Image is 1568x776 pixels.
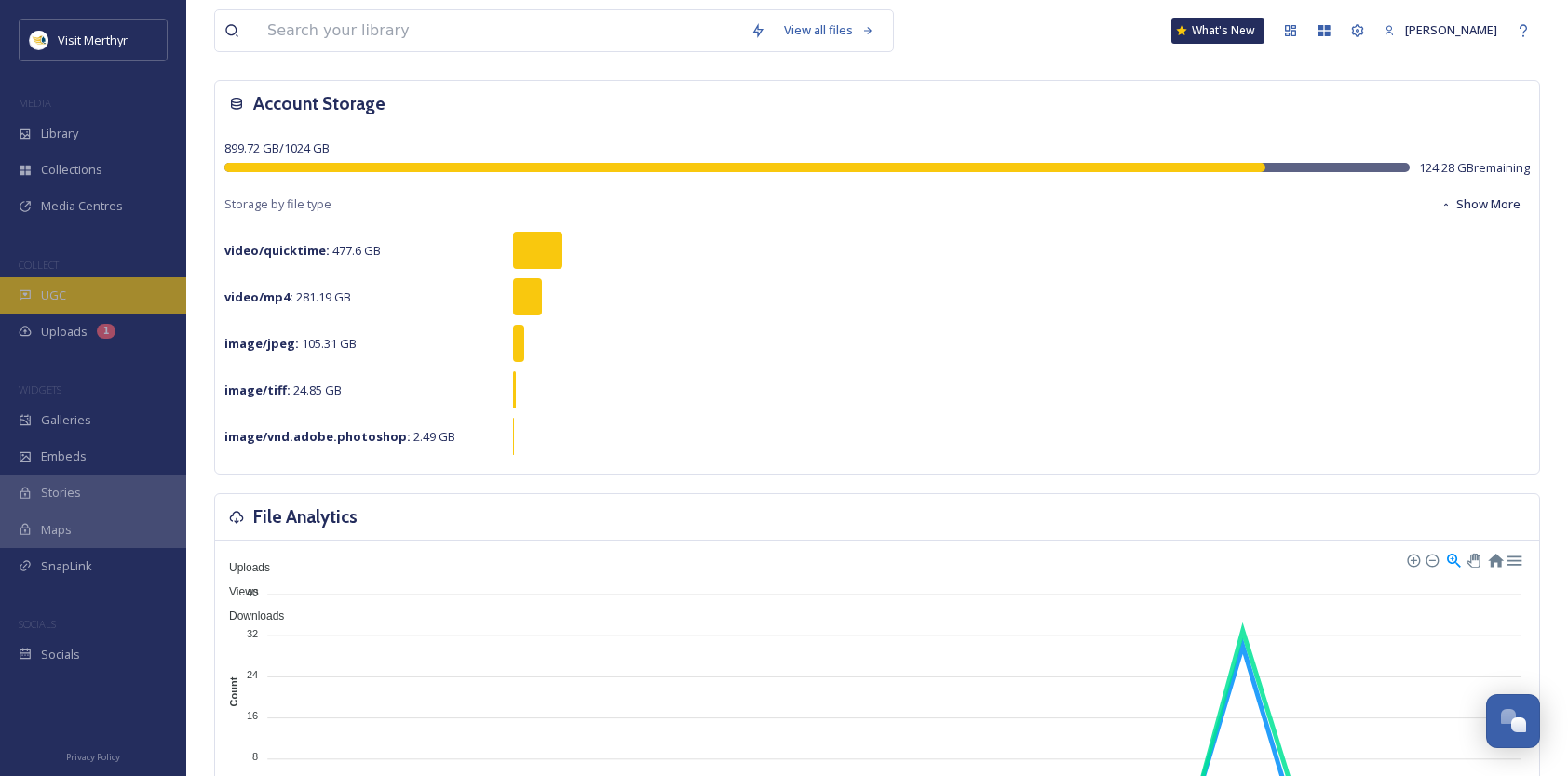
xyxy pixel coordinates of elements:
button: Open Chat [1486,694,1540,748]
span: Privacy Policy [66,751,120,763]
span: Media Centres [41,197,123,215]
span: Embeds [41,448,87,465]
span: WIDGETS [19,382,61,396]
a: What's New [1171,18,1264,44]
span: Uploads [215,561,270,574]
span: Downloads [215,609,284,622]
span: Views [215,585,259,598]
span: COLLECT [19,258,59,272]
tspan: 32 [247,628,258,639]
strong: video/quicktime : [224,242,330,259]
span: [PERSON_NAME] [1405,21,1497,38]
div: Menu [1506,551,1521,567]
span: 105.31 GB [224,335,357,352]
div: Selection Zoom [1445,551,1461,567]
strong: image/tiff : [224,381,291,398]
span: 281.19 GB [224,288,351,305]
div: Panning [1467,554,1478,565]
tspan: 8 [252,751,258,762]
span: 2.49 GB [224,428,455,445]
a: Privacy Policy [66,744,120,767]
text: Count [228,676,239,706]
span: Collections [41,161,102,179]
span: UGC [41,287,66,304]
div: Zoom Out [1425,553,1438,566]
tspan: 40 [247,586,258,597]
h3: File Analytics [253,503,358,530]
span: 124.28 GB remaining [1419,159,1530,177]
tspan: 24 [247,669,258,680]
tspan: 16 [247,710,258,721]
div: Reset Zoom [1487,551,1503,567]
span: 24.85 GB [224,381,342,398]
div: Zoom In [1406,553,1419,566]
span: Socials [41,646,80,663]
span: Maps [41,521,72,539]
span: Visit Merthyr [58,32,128,48]
span: Galleries [41,411,91,429]
span: 477.6 GB [224,242,381,259]
input: Search your library [258,10,741,51]
strong: image/vnd.adobe.photoshop : [224,428,411,445]
a: View all files [775,12,884,48]
span: Uploads [41,323,88,341]
strong: video/mp4 : [224,288,293,305]
span: SOCIALS [19,617,56,631]
div: 1 [97,324,115,339]
span: SnapLink [41,557,92,575]
span: 899.72 GB / 1024 GB [224,140,330,156]
a: [PERSON_NAME] [1374,12,1507,48]
img: download.jpeg [30,31,48,49]
h3: Account Storage [253,90,385,117]
span: MEDIA [19,96,51,110]
span: Storage by file type [224,195,331,213]
strong: image/jpeg : [224,335,299,352]
span: Stories [41,484,81,502]
button: Show More [1431,186,1530,222]
span: Library [41,125,78,142]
